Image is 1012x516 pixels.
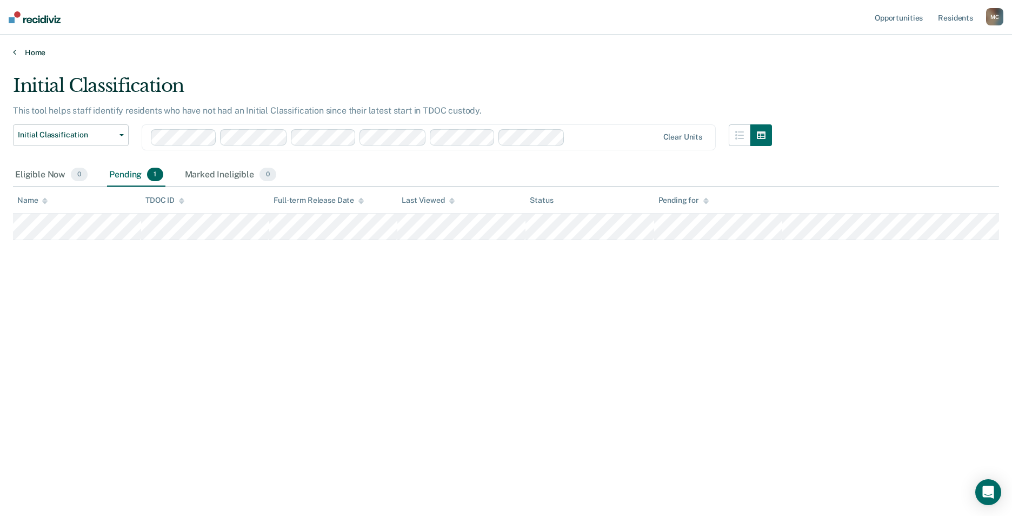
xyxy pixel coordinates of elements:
[18,130,115,140] span: Initial Classification
[147,168,163,182] span: 1
[530,196,553,205] div: Status
[13,124,129,146] button: Initial Classification
[658,196,709,205] div: Pending for
[145,196,184,205] div: TDOC ID
[259,168,276,182] span: 0
[17,196,48,205] div: Name
[71,168,88,182] span: 0
[986,8,1003,25] button: MC
[274,196,364,205] div: Full-term Release Date
[13,75,772,105] div: Initial Classification
[13,105,482,116] p: This tool helps staff identify residents who have not had an Initial Classification since their l...
[402,196,454,205] div: Last Viewed
[183,163,279,187] div: Marked Ineligible0
[663,133,703,142] div: Clear units
[975,479,1001,505] div: Open Intercom Messenger
[107,163,165,187] div: Pending1
[986,8,1003,25] div: M C
[13,48,999,57] a: Home
[9,11,61,23] img: Recidiviz
[13,163,90,187] div: Eligible Now0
